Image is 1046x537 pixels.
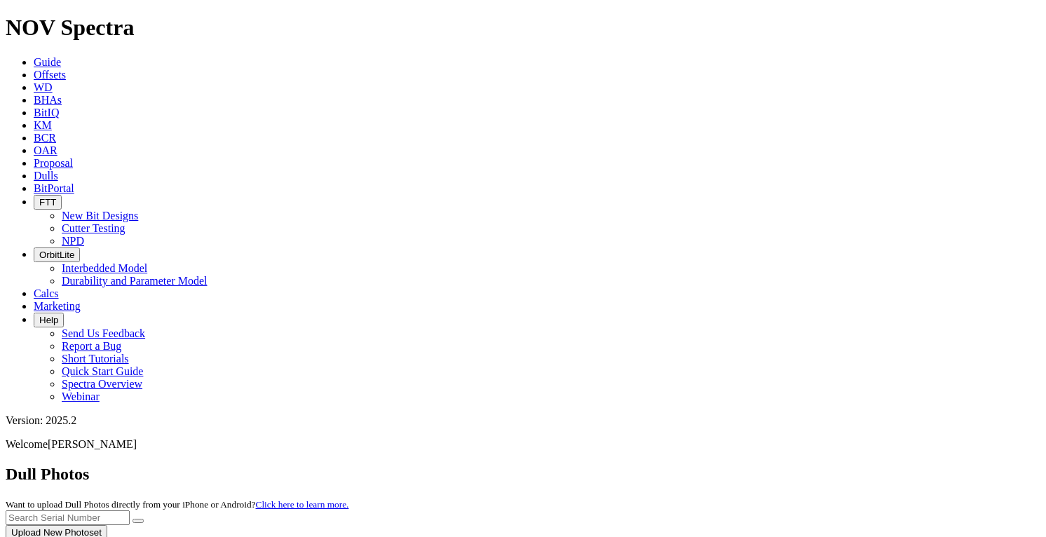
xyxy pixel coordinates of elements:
a: Cutter Testing [62,222,125,234]
button: OrbitLite [34,247,80,262]
small: Want to upload Dull Photos directly from your iPhone or Android? [6,499,348,510]
span: Help [39,315,58,325]
a: Guide [34,56,61,68]
a: Quick Start Guide [62,365,143,377]
h2: Dull Photos [6,465,1040,484]
button: FTT [34,195,62,210]
a: BCR [34,132,56,144]
a: BHAs [34,94,62,106]
a: Send Us Feedback [62,327,145,339]
span: OrbitLite [39,250,74,260]
a: Marketing [34,300,81,312]
a: Spectra Overview [62,378,142,390]
a: NPD [62,235,84,247]
a: BitPortal [34,182,74,194]
a: BitIQ [34,107,59,118]
a: Short Tutorials [62,353,129,365]
a: Calcs [34,287,59,299]
a: New Bit Designs [62,210,138,222]
a: KM [34,119,52,131]
a: WD [34,81,53,93]
div: Version: 2025.2 [6,414,1040,427]
a: Durability and Parameter Model [62,275,208,287]
span: FTT [39,197,56,208]
h1: NOV Spectra [6,15,1040,41]
button: Help [34,313,64,327]
a: Click here to learn more. [256,499,349,510]
p: Welcome [6,438,1040,451]
a: Webinar [62,390,100,402]
a: Interbedded Model [62,262,147,274]
a: Proposal [34,157,73,169]
input: Search Serial Number [6,510,130,525]
a: Dulls [34,170,58,182]
a: OAR [34,144,57,156]
a: Offsets [34,69,66,81]
span: [PERSON_NAME] [48,438,137,450]
a: Report a Bug [62,340,121,352]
